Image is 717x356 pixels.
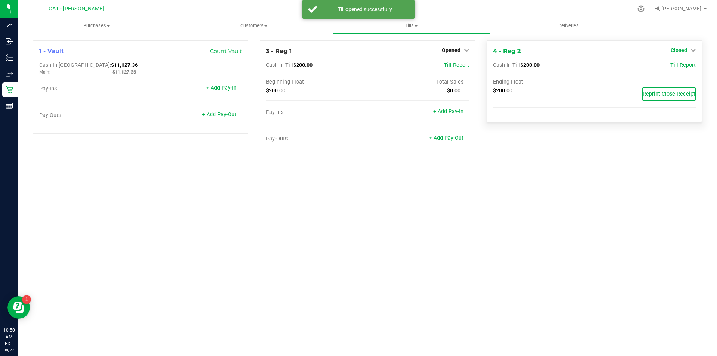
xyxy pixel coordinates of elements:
[39,112,141,119] div: Pay-Outs
[670,62,696,68] a: Till Report
[176,22,332,29] span: Customers
[442,47,460,53] span: Opened
[520,62,540,68] span: $200.00
[493,47,521,55] span: 4 - Reg 2
[175,18,332,34] a: Customers
[39,86,141,92] div: Pay-Ins
[333,22,489,29] span: Tills
[6,22,13,29] inline-svg: Analytics
[447,87,460,94] span: $0.00
[6,70,13,77] inline-svg: Outbound
[266,79,367,86] div: Beginning Float
[266,109,367,116] div: Pay-Ins
[3,327,15,347] p: 10:50 AM EDT
[548,22,589,29] span: Deliveries
[493,79,595,86] div: Ending Float
[642,87,696,101] button: Reprint Close Receipt
[429,135,463,141] a: + Add Pay-Out
[636,5,646,12] div: Manage settings
[643,91,695,97] span: Reprint Close Receipt
[6,54,13,61] inline-svg: Inventory
[493,87,512,94] span: $200.00
[266,87,285,94] span: $200.00
[22,295,31,304] iframe: Resource center unread badge
[39,47,64,55] span: 1 - Vault
[206,85,236,91] a: + Add Pay-In
[18,18,175,34] a: Purchases
[6,86,13,93] inline-svg: Retail
[18,22,175,29] span: Purchases
[3,347,15,353] p: 08/27
[367,79,469,86] div: Total Sales
[266,47,292,55] span: 3 - Reg 1
[654,6,703,12] span: Hi, [PERSON_NAME]!
[6,102,13,109] inline-svg: Reports
[266,136,367,142] div: Pay-Outs
[444,62,469,68] a: Till Report
[112,69,136,75] span: $11,127.36
[210,48,242,55] a: Count Vault
[433,108,463,115] a: + Add Pay-In
[39,62,111,68] span: Cash In [GEOGRAPHIC_DATA]:
[49,6,104,12] span: GA1 - [PERSON_NAME]
[321,6,409,13] div: Till opened successfully
[39,69,50,75] span: Main:
[7,296,30,319] iframe: Resource center
[671,47,687,53] span: Closed
[6,38,13,45] inline-svg: Inbound
[202,111,236,118] a: + Add Pay-Out
[490,18,647,34] a: Deliveries
[293,62,313,68] span: $200.00
[111,62,138,68] span: $11,127.36
[266,62,293,68] span: Cash In Till
[493,62,520,68] span: Cash In Till
[332,18,490,34] a: Tills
